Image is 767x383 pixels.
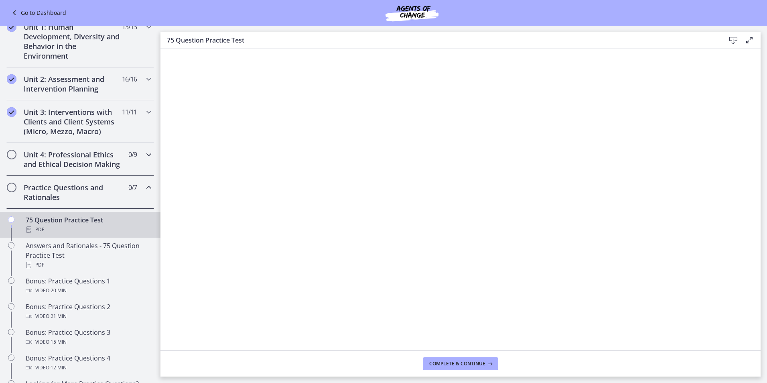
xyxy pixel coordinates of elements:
[26,260,151,270] div: PDF
[7,74,16,84] i: Completed
[10,8,66,18] a: Go to Dashboard
[24,22,122,61] h2: Unit 1: Human Development, Diversity and Behavior in the Environment
[26,312,151,321] div: Video
[24,150,122,169] h2: Unit 4: Professional Ethics and Ethical Decision Making
[26,215,151,234] div: 75 Question Practice Test
[26,337,151,347] div: Video
[49,286,67,295] span: · 20 min
[24,107,122,136] h2: Unit 3: Interventions with Clients and Client Systems (Micro, Mezzo, Macro)
[122,74,137,84] span: 16 / 16
[24,74,122,94] h2: Unit 2: Assessment and Intervention Planning
[26,363,151,373] div: Video
[122,107,137,117] span: 11 / 11
[26,276,151,295] div: Bonus: Practice Questions 1
[26,225,151,234] div: PDF
[7,22,16,32] i: Completed
[122,22,137,32] span: 13 / 13
[364,3,460,22] img: Agents of Change
[26,302,151,321] div: Bonus: Practice Questions 2
[26,353,151,373] div: Bonus: Practice Questions 4
[423,357,498,370] button: Complete & continue
[429,361,485,367] span: Complete & continue
[128,150,137,159] span: 0 / 9
[26,241,151,270] div: Answers and Rationales - 75 Question Practice Test
[26,328,151,347] div: Bonus: Practice Questions 3
[128,183,137,192] span: 0 / 7
[7,107,16,117] i: Completed
[167,35,712,45] h3: 75 Question Practice Test
[49,312,67,321] span: · 21 min
[26,286,151,295] div: Video
[49,363,67,373] span: · 12 min
[49,337,67,347] span: · 15 min
[24,183,122,202] h2: Practice Questions and Rationales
